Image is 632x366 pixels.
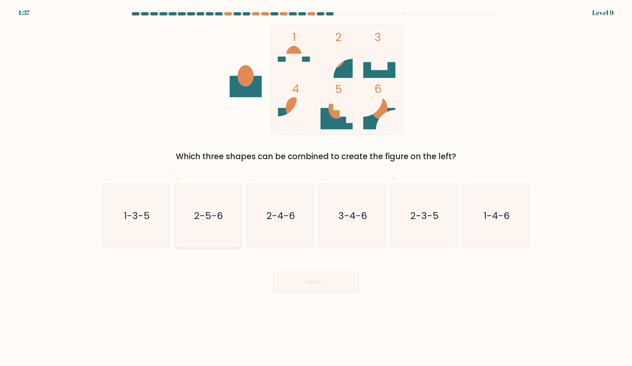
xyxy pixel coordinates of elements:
div: 1:37 [18,8,30,18]
span: e. [391,171,398,183]
span: f. [462,171,467,183]
text: 1-3-5 [124,209,150,223]
tspan: 3 [375,29,381,45]
tspan: 4 [292,81,299,97]
span: a. [103,171,111,183]
div: Which three shapes can be combined to create the figure on the left? [107,151,525,162]
button: Next [273,272,359,293]
tspan: 1 [292,29,296,45]
span: c. [247,171,254,183]
text: 2-4-6 [266,209,295,223]
text: 1-4-6 [484,209,510,223]
tspan: 6 [375,81,382,97]
text: 2-5-6 [194,209,223,223]
tspan: 2 [335,29,341,45]
div: Level 9 [592,8,614,18]
span: d. [319,171,327,183]
tspan: 5 [335,81,342,97]
text: 2-3-5 [410,209,439,223]
text: 3-4-6 [338,209,367,223]
span: b. [175,171,183,183]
